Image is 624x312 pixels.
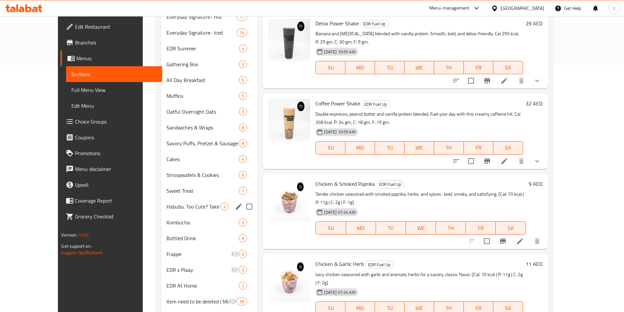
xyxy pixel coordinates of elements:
div: EDR x Plaay3 [161,262,258,278]
span: 3 [239,219,247,226]
div: items [239,76,247,84]
button: SU [315,141,345,155]
div: Frappe0 [161,246,258,262]
div: Everyday Signature- Iced16 [161,25,258,41]
div: Sweet Treat [166,187,239,195]
span: Sections [71,70,157,78]
span: Oatful Overnight Oats [166,108,239,116]
a: Edit Restaurant [61,19,162,35]
span: 8 [239,140,247,147]
button: FR [464,61,493,74]
span: Muffins [166,92,239,100]
button: sort-choices [448,153,464,169]
span: 11 [237,14,247,20]
div: Frappe [166,250,231,258]
button: TU [376,221,406,235]
div: Stroopwafels & Cookies [166,171,239,179]
h6: 32 AED [526,99,542,108]
a: Branches [61,35,162,50]
button: SU [315,61,345,74]
div: items [239,250,247,258]
span: 5 [239,93,247,99]
span: Bottled Drink [166,234,239,242]
span: WE [409,223,433,233]
div: Oatful Overnight Oats3 [161,104,258,120]
span: 39 [237,298,247,305]
a: Coupons [61,129,162,145]
button: delete [529,233,545,249]
span: 3 [221,204,228,210]
div: Muffins5 [161,88,258,104]
div: Everyday Signature- Hot11 [161,9,258,25]
div: EDR x Plaay [166,266,231,274]
div: EDR Fuel Up [365,261,393,269]
span: Everyday Signature- Hot [166,13,237,21]
button: WE [406,221,436,235]
div: items [239,44,247,52]
span: 4 [239,45,247,52]
div: items [237,13,247,21]
img: Chicken & Garlic Herb [268,259,310,301]
span: TH [437,63,461,72]
span: 1 [239,283,247,289]
a: Edit menu item [500,77,508,85]
div: items [239,187,247,195]
button: SA [496,221,526,235]
span: 8 [239,125,247,131]
span: Version: [61,231,77,239]
span: SA [496,143,520,153]
span: FR [468,223,493,233]
div: EDR At Home1 [161,278,258,294]
div: Habubu. Too Cute? Take a Bite!3edit [161,199,258,214]
a: Choice Groups [61,114,162,129]
div: Habubu. Too Cute? Take a Bite! [166,203,221,211]
div: Kombucha3 [161,214,258,230]
div: items [239,139,247,147]
div: items [239,234,247,242]
span: All Day Breakfast [166,76,239,84]
span: EDR At Home [166,282,239,290]
div: Everyday Signature- Iced [166,29,237,37]
span: TU [378,63,402,72]
button: MO [345,61,375,74]
div: Gathering Box3 [161,56,258,72]
button: Branch-specific-item [479,153,495,169]
a: Edit Menu [66,98,162,114]
div: All Day Breakfast5 [161,72,258,88]
span: Coupons [75,133,157,141]
a: Menus [61,50,162,66]
span: 5 [239,77,247,83]
div: items [239,108,247,116]
span: 4 [239,156,247,162]
div: EDR Fuel Up [362,100,390,108]
svg: Show Choices [533,77,541,85]
span: Chicken & Smoked Paprika [315,179,375,189]
a: Edit menu item [500,157,508,165]
span: 1 [239,188,247,194]
div: Menu-management [429,4,470,12]
h6: 9 AED [529,179,542,188]
div: Kombucha [166,218,239,226]
span: SA [496,63,520,72]
a: Grocery Checklist [61,209,162,224]
button: TH [434,141,464,155]
div: EDR Fuel Up [360,20,388,28]
svg: Show Choices [533,157,541,165]
button: TH [434,61,464,74]
span: WE [407,143,432,153]
span: Cakes [166,155,239,163]
span: [DATE] 10:55 AM [321,49,358,55]
span: Gathering Box [166,60,239,68]
span: EDR Fuel Up [376,181,404,188]
p: Tender chicken seasoned with smoked paprika, herbs, and spices -bold, smoky, and satisfying. [Cal... [315,190,526,207]
span: 0 [239,251,247,257]
h6: 11 AED [526,259,542,269]
span: SU [318,143,343,153]
div: items [239,282,247,290]
span: Sandwiches & Wraps [166,124,239,131]
span: Get support on: [61,242,91,250]
button: WE [405,61,434,74]
button: SA [493,61,523,74]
